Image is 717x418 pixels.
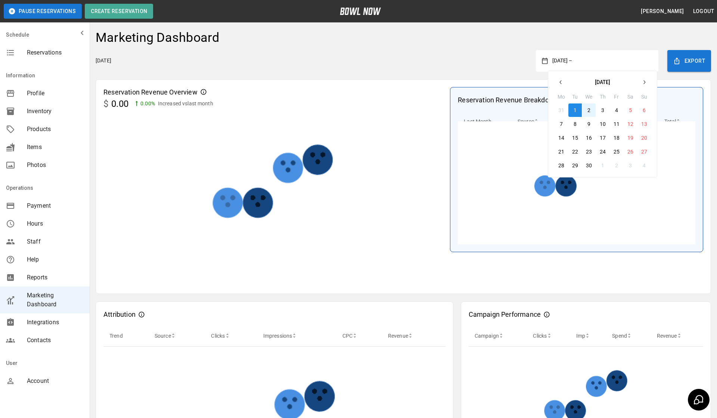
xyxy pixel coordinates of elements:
button: 2 May 2025 [610,159,623,172]
button: 18 April 2025 [610,131,623,145]
span: Staff [27,237,84,246]
button: 16 April 2025 [582,131,596,145]
button: 31 March 2025 [555,103,568,117]
p: Reservation Revenue Breakdown [458,95,558,105]
button: 25 April 2025 [610,145,623,158]
button: 1 May 2025 [596,159,609,172]
button: 13 April 2025 [637,117,651,131]
img: marketing dashboard revenue chart [103,111,443,286]
th: Total [658,111,695,132]
button: [DATE] [568,75,637,89]
button: 27 April 2025 [637,145,651,158]
svg: Campaign Performance [544,312,550,318]
p: Increased vs last month [158,100,213,108]
button: 4 May 2025 [637,159,651,172]
button: 9 April 2025 [582,117,596,131]
button: 15 April 2025 [568,131,582,145]
th: Trend [103,325,149,347]
span: Payment [27,201,84,210]
span: Products [27,125,84,134]
th: CPC [336,325,382,347]
button: 3 May 2025 [624,159,637,172]
button: [PERSON_NAME] [638,4,687,18]
th: Source [512,111,555,132]
img: marketing dashboard revenue breakdown [458,121,695,244]
button: 19 April 2025 [624,131,637,145]
th: Clicks [205,325,257,347]
button: 3 April 2025 [596,103,609,117]
span: Photos [27,161,84,170]
th: We [582,93,596,103]
th: Revenue [651,325,703,347]
button: Export [667,50,711,72]
button: 26 April 2025 [624,145,637,158]
th: Clicks [527,325,570,347]
span: Marketing Dashboard [27,291,84,309]
div: [DATE] – [548,71,657,177]
th: Mo [554,93,568,103]
span: Help [27,255,84,264]
button: 12 April 2025 [624,117,637,131]
span: Account [27,377,84,386]
table: sticky table [469,325,703,347]
th: Tu [568,93,582,103]
th: Imp [570,325,606,347]
p: 0.00 % [140,100,155,108]
button: 29 April 2025 [568,159,582,172]
p: Reservation Revenue Overview [103,87,198,97]
th: Last Month [458,111,512,132]
button: 14 April 2025 [555,131,568,145]
button: 6 April 2025 [637,103,651,117]
p: 0.00 [111,97,128,111]
button: 17 April 2025 [596,131,609,145]
span: Contacts [27,336,84,345]
h4: Marketing Dashboard [96,30,220,46]
button: 2 April 2025 [582,103,596,117]
button: 30 April 2025 [582,159,596,172]
th: Revenue [382,325,446,347]
button: 8 April 2025 [568,117,582,131]
span: Reservations [27,48,84,57]
button: 28 April 2025 [555,159,568,172]
button: 7 April 2025 [555,117,568,131]
button: 21 April 2025 [555,145,568,158]
p: Campaign Performance [469,309,541,319]
p: [DATE] [96,57,111,65]
span: Items [27,143,84,152]
th: Campaign [469,325,527,347]
p: $ [103,97,108,111]
button: [DATE] – [548,54,652,68]
button: 10 April 2025 [596,117,609,131]
button: Create Reservation [85,4,153,19]
img: logo [340,7,381,15]
button: 23 April 2025 [582,145,596,158]
button: 24 April 2025 [596,145,609,158]
span: Integrations [27,318,84,327]
th: Th [596,93,609,103]
svg: Attribution [139,312,145,318]
th: Source [149,325,205,347]
button: 20 April 2025 [637,131,651,145]
button: 5 April 2025 [624,103,637,117]
p: Attribution [103,309,136,319]
button: 1 April 2025 [568,103,582,117]
button: Logout [690,4,717,18]
button: 4 April 2025 [610,103,623,117]
span: Reports [27,273,84,282]
span: Inventory [27,107,84,116]
button: 11 April 2025 [610,117,623,131]
th: Spend [606,325,651,347]
button: 22 April 2025 [568,145,582,158]
th: Impressions [257,325,336,347]
th: Fr [609,93,623,103]
table: sticky table [103,325,446,347]
button: Pause Reservations [4,4,82,19]
span: Hours [27,219,84,228]
span: Profile [27,89,84,98]
th: Su [637,93,651,103]
table: sticky table [458,111,695,132]
svg: Reservation Revenue Overview [201,89,207,95]
th: Sa [623,93,637,103]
